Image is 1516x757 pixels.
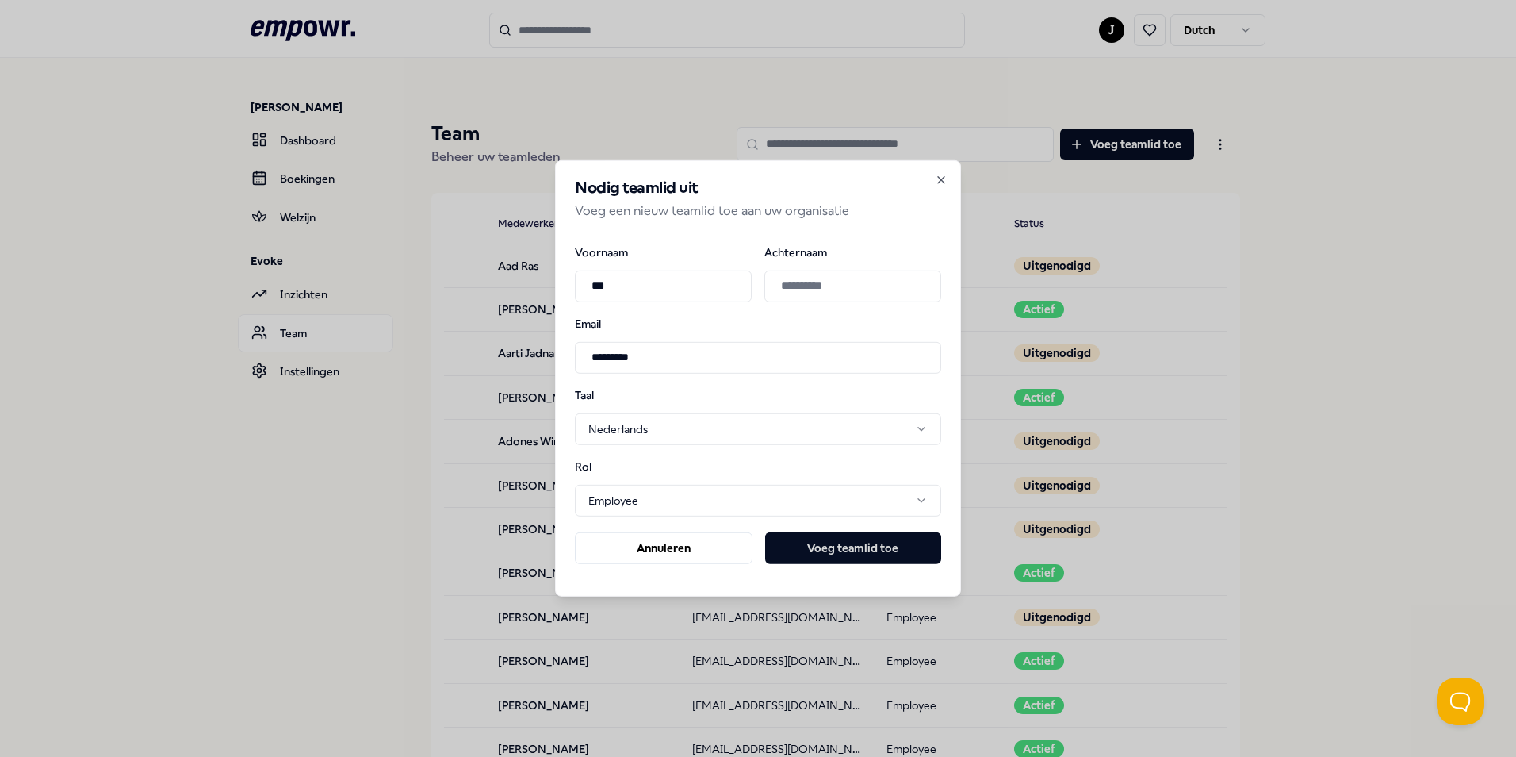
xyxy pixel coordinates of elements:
[575,201,941,221] p: Voeg een nieuw teamlid toe aan uw organisatie
[575,532,752,564] button: Annuleren
[575,246,752,257] label: Voornaam
[575,389,657,400] label: Taal
[575,317,941,329] label: Email
[575,461,657,472] label: Rol
[765,532,941,564] button: Voeg teamlid toe
[575,180,941,196] h2: Nodig teamlid uit
[764,246,941,257] label: Achternaam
